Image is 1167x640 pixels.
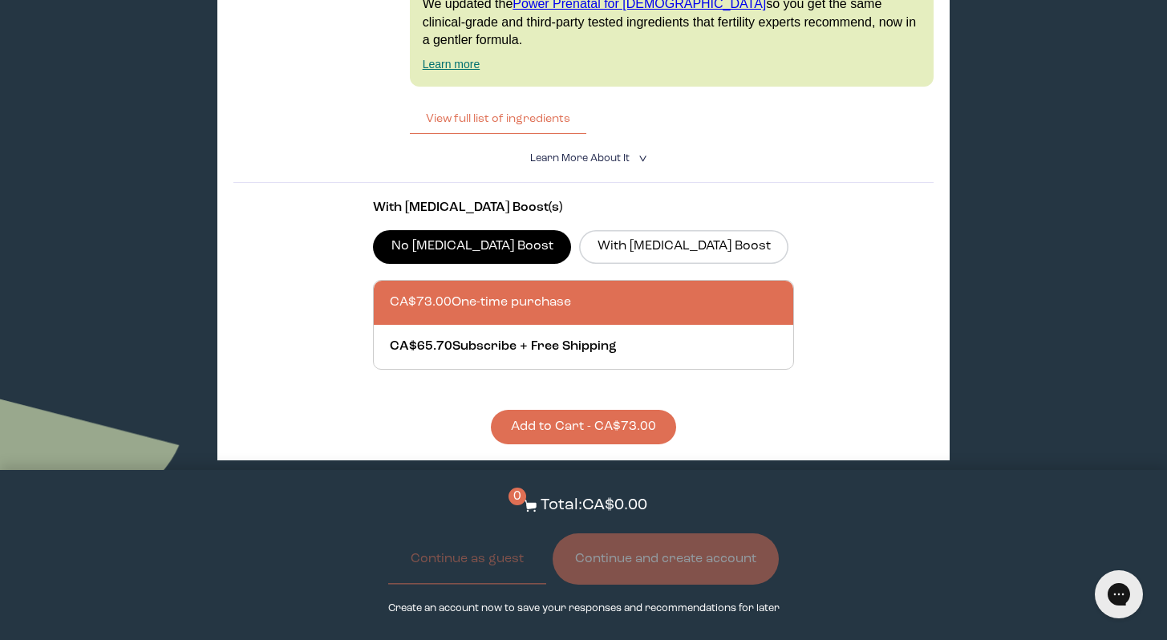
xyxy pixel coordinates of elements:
[373,199,793,217] p: With [MEDICAL_DATA] Boost(s)
[530,151,638,166] summary: Learn More About it <
[388,601,780,616] p: Create an account now to save your responses and recommendations for later
[423,58,480,71] a: Learn more
[491,410,676,444] button: Add to Cart - CA$73.00
[373,230,571,264] label: No [MEDICAL_DATA] Boost
[410,103,586,135] button: View full list of ingredients
[553,533,779,585] button: Continue and create account
[541,494,647,517] p: Total: CA$0.00
[388,533,546,585] button: Continue as guest
[634,154,649,163] i: <
[579,230,788,264] label: With [MEDICAL_DATA] Boost
[1087,565,1151,624] iframe: Gorgias live chat messenger
[509,488,526,505] span: 0
[530,153,630,164] span: Learn More About it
